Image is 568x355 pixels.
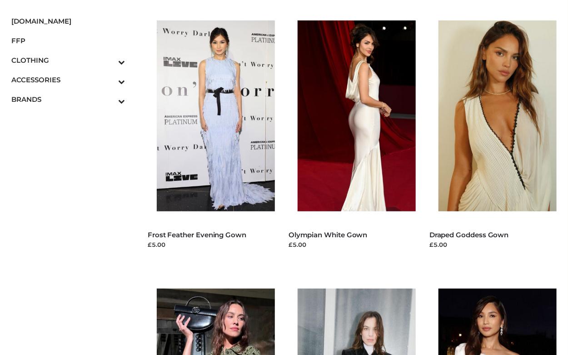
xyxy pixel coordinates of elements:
[11,50,125,70] a: CLOTHINGToggle Submenu
[148,230,246,239] a: Frost Feather Evening Gown
[93,90,125,109] button: Toggle Submenu
[11,16,125,26] span: [DOMAIN_NAME]
[11,75,125,85] span: ACCESSORIES
[429,230,509,239] a: Draped Goddess Gown
[11,90,125,109] a: BRANDSToggle Submenu
[93,50,125,70] button: Toggle Submenu
[11,94,125,105] span: BRANDS
[11,55,125,65] span: CLOTHING
[148,240,275,249] div: £5.00
[11,35,125,46] span: FFP
[93,70,125,90] button: Toggle Submenu
[429,240,557,249] div: £5.00
[11,70,125,90] a: ACCESSORIESToggle Submenu
[289,240,416,249] div: £5.00
[11,11,125,31] a: [DOMAIN_NAME]
[11,31,125,50] a: FFP
[289,230,368,239] a: Olympian White Gown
